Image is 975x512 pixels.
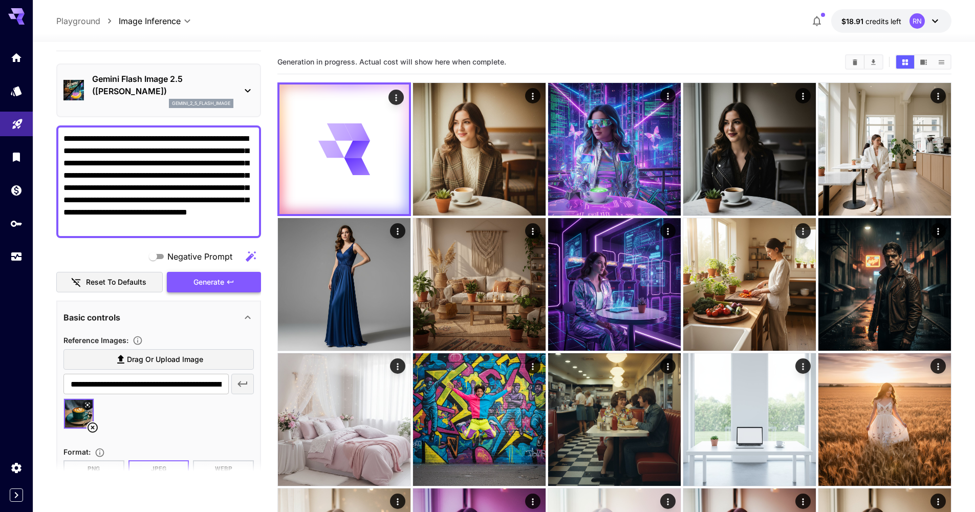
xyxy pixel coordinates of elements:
div: Library [10,151,23,163]
img: Z [818,218,951,351]
img: Z [818,83,951,216]
div: Actions [525,494,540,509]
span: Format : [63,447,91,456]
div: Home [10,51,23,64]
button: Show media in grid view [896,55,914,69]
div: Models [10,84,23,97]
div: Actions [525,358,540,374]
button: Reset to defaults [56,272,163,293]
div: Actions [525,223,540,239]
span: Drag or upload image [127,353,203,366]
div: Actions [388,90,404,105]
div: Actions [930,88,946,103]
div: Actions [795,358,811,374]
img: 2Q== [278,353,410,486]
img: 9k= [548,83,681,216]
div: Wallet [10,184,23,197]
button: Expand sidebar [10,488,23,502]
div: Actions [795,223,811,239]
nav: breadcrumb [56,15,119,27]
button: Upload a reference image to guide the result. This is needed for Image-to-Image or Inpainting. Su... [128,335,147,346]
button: Clear All [846,55,864,69]
div: Actions [660,223,676,239]
div: Actions [795,494,811,509]
div: Actions [390,494,405,509]
img: 9k= [683,218,816,351]
button: Download All [864,55,882,69]
div: Playground [11,117,24,130]
span: Generate [193,276,224,289]
p: gemini_2_5_flash_image [172,100,230,107]
button: Show media in list view [933,55,950,69]
label: Drag or upload image [63,349,254,370]
div: Actions [930,494,946,509]
div: Actions [795,88,811,103]
div: Actions [525,88,540,103]
div: Actions [390,223,405,239]
div: Actions [930,358,946,374]
div: $18.91276 [841,16,901,27]
a: Playground [56,15,100,27]
p: Basic controls [63,311,120,324]
img: 9k= [548,218,681,351]
img: 9k= [413,353,546,486]
div: Settings [10,461,23,474]
div: Gemini Flash Image 2.5 ([PERSON_NAME])gemini_2_5_flash_image [63,69,254,112]
img: Z [683,83,816,216]
div: Show media in grid viewShow media in video viewShow media in list view [895,54,951,70]
span: Image Inference [119,15,181,27]
span: Negative Prompt [167,250,232,263]
div: Actions [660,88,676,103]
span: Reference Images : [63,336,128,345]
div: RN [909,13,925,29]
span: credits left [865,17,901,26]
span: $18.91 [841,17,865,26]
span: Generation in progress. Actual cost will show here when complete. [277,57,506,66]
img: 9k= [413,218,546,351]
div: Actions [390,358,405,374]
button: Show media in video view [915,55,933,69]
img: Z [413,83,546,216]
button: $18.91276RN [831,9,951,33]
div: Actions [660,494,676,509]
button: Generate [167,272,261,293]
div: Actions [930,223,946,239]
img: 9k= [818,353,951,486]
button: Choose the file format for the output image. [91,447,109,458]
div: Clear AllDownload All [845,54,883,70]
div: API Keys [10,217,23,230]
img: 2Q== [278,218,410,351]
img: Z [548,353,681,486]
img: Z [683,353,816,486]
div: Usage [10,250,23,263]
p: Gemini Flash Image 2.5 ([PERSON_NAME]) [92,73,233,97]
div: Actions [660,358,676,374]
div: Basic controls [63,305,254,330]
